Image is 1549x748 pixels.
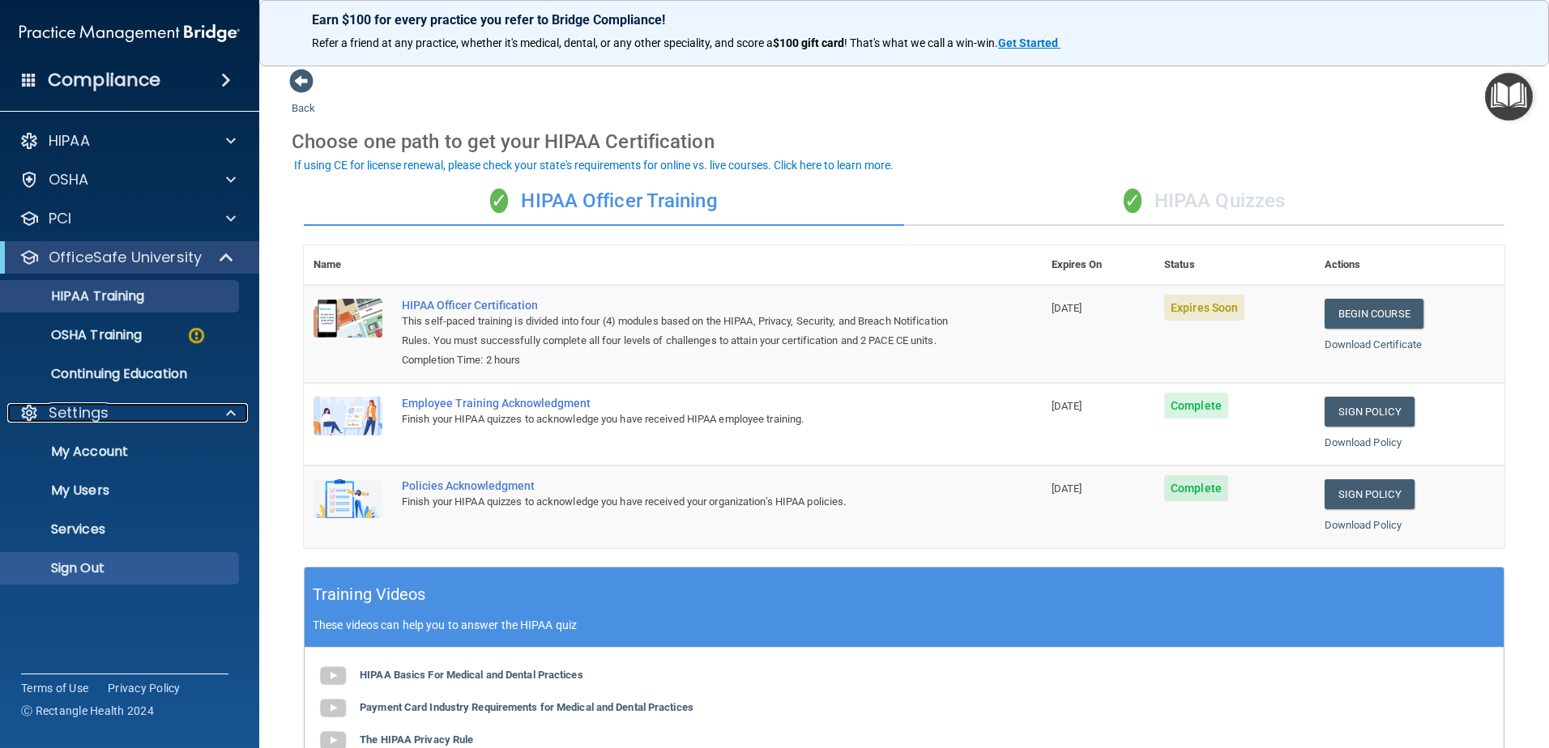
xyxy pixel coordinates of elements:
[19,209,236,228] a: PCI
[11,560,232,576] p: Sign Out
[1325,338,1423,351] a: Download Certificate
[19,248,235,267] a: OfficeSafe University
[773,36,844,49] strong: $100 gift card
[360,733,473,746] b: The HIPAA Privacy Rule
[360,669,583,681] b: HIPAA Basics For Medical and Dental Practices
[11,288,144,304] p: HIPAA Training
[317,692,349,725] img: gray_youtube_icon.38fcd6cc.png
[402,479,961,492] div: Policies Acknowledgment
[49,403,109,423] p: Settings
[19,131,236,151] a: HIPAA
[11,327,142,343] p: OSHA Training
[49,131,90,151] p: HIPAA
[1164,295,1244,321] span: Expires Soon
[1325,519,1402,531] a: Download Policy
[49,209,71,228] p: PCI
[904,177,1504,226] div: HIPAA Quizzes
[1052,302,1082,314] span: [DATE]
[402,397,961,410] div: Employee Training Acknowledgment
[1325,436,1402,448] a: Download Policy
[186,325,207,346] img: warning-circle.0cc9ac19.png
[1164,475,1228,501] span: Complete
[1164,393,1228,419] span: Complete
[292,157,896,173] button: If using CE for license renewal, please check your state's requirements for online vs. live cours...
[11,366,232,382] p: Continuing Education
[998,36,1058,49] strong: Get Started
[21,703,154,719] span: Ⓒ Rectangle Health 2024
[1315,245,1504,285] th: Actions
[402,351,961,370] div: Completion Time: 2 hours
[11,482,232,499] p: My Users
[1325,397,1415,427] a: Sign Policy
[108,680,181,696] a: Privacy Policy
[19,17,240,49] img: PMB logo
[312,12,1496,28] p: Earn $100 for every practice you refer to Bridge Compliance!
[49,248,202,267] p: OfficeSafe University
[292,83,315,114] a: Back
[304,177,904,226] div: HIPAA Officer Training
[313,580,426,609] h5: Training Videos
[1052,482,1082,495] span: [DATE]
[402,312,961,351] div: This self-paced training is divided into four (4) modules based on the HIPAA, Privacy, Security, ...
[294,159,894,171] div: If using CE for license renewal, please check your state's requirements for online vs. live cours...
[19,403,236,423] a: Settings
[313,618,1496,631] p: These videos can help you to answer the HIPAA quiz
[1325,479,1415,509] a: Sign Policy
[11,444,232,460] p: My Account
[490,189,508,213] span: ✓
[1042,245,1154,285] th: Expires On
[1325,299,1423,329] a: Begin Course
[998,36,1060,49] a: Get Started
[360,701,693,713] b: Payment Card Industry Requirements for Medical and Dental Practices
[402,299,961,312] a: HIPAA Officer Certification
[19,170,236,189] a: OSHA
[312,36,773,49] span: Refer a friend at any practice, whether it's medical, dental, or any other speciality, and score a
[317,660,349,692] img: gray_youtube_icon.38fcd6cc.png
[21,680,88,696] a: Terms of Use
[402,410,961,429] div: Finish your HIPAA quizzes to acknowledge you have received HIPAA employee training.
[292,118,1517,165] div: Choose one path to get your HIPAA Certification
[1154,245,1315,285] th: Status
[1052,400,1082,412] span: [DATE]
[48,69,160,91] h4: Compliance
[49,170,89,189] p: OSHA
[304,245,392,285] th: Name
[1485,73,1533,121] button: Open Resource Center
[402,492,961,512] div: Finish your HIPAA quizzes to acknowledge you have received your organization’s HIPAA policies.
[1124,189,1141,213] span: ✓
[11,521,232,538] p: Services
[844,36,998,49] span: ! That's what we call a win-win.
